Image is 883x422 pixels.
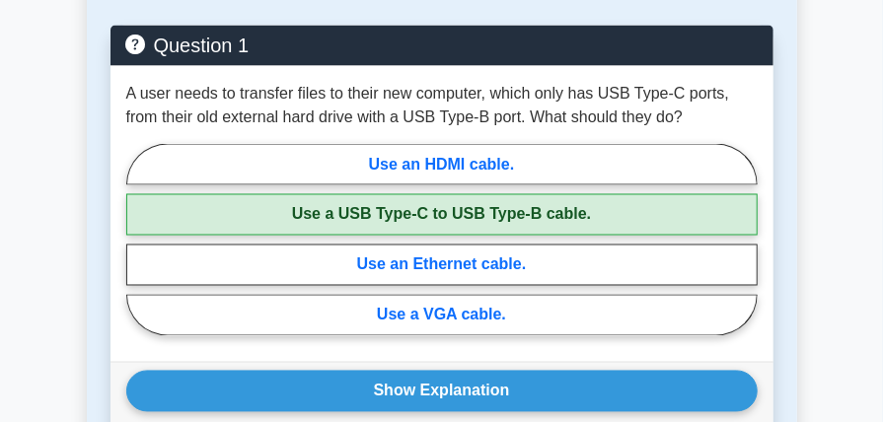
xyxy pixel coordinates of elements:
label: Use a VGA cable. [126,295,758,336]
button: Show Explanation [126,371,758,412]
h5: Question 1 [126,34,758,57]
label: Use an HDMI cable. [126,144,758,185]
p: A user needs to transfer files to their new computer, which only has USB Type-C ports, from their... [126,82,758,129]
label: Use a USB Type-C to USB Type-B cable. [126,194,758,236]
label: Use an Ethernet cable. [126,245,758,286]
